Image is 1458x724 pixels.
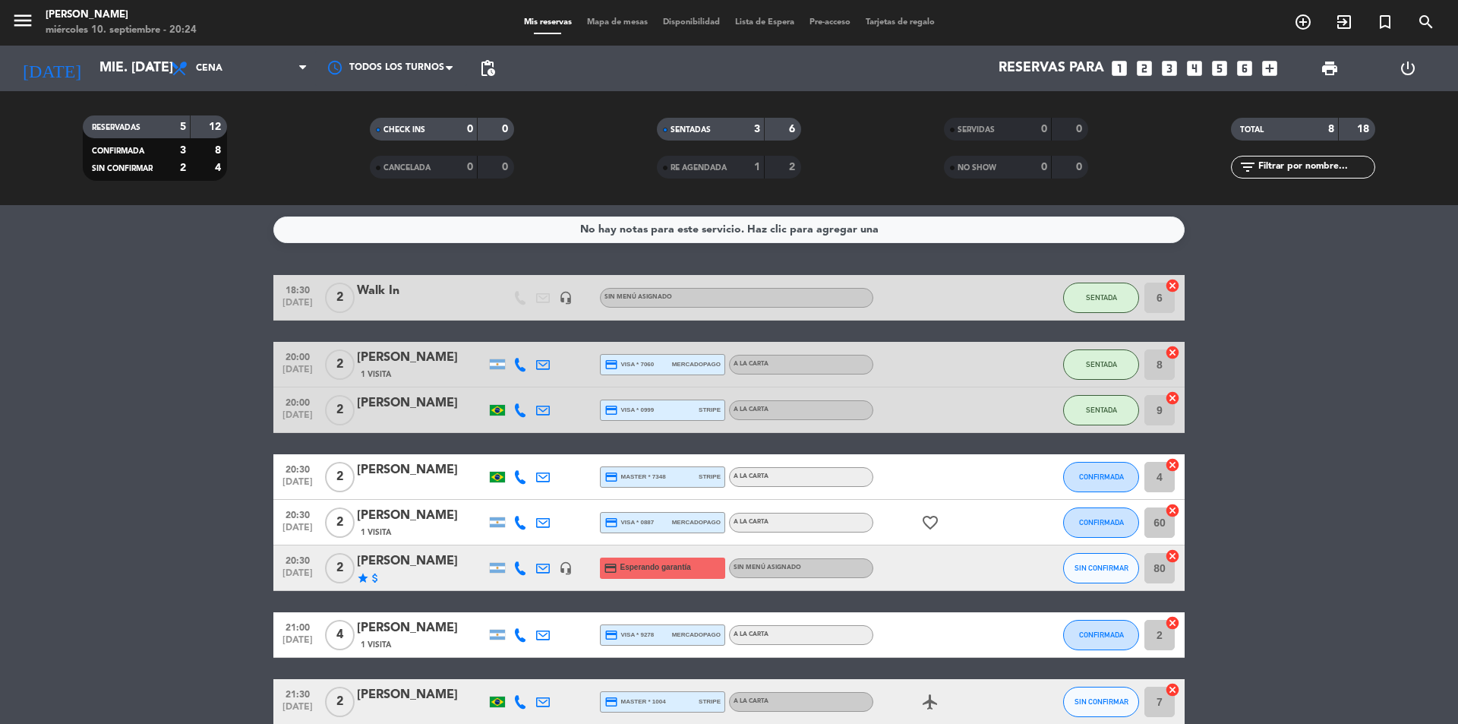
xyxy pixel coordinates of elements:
[604,628,618,642] i: credit_card
[502,124,511,134] strong: 0
[46,8,197,23] div: [PERSON_NAME]
[604,470,618,484] i: credit_card
[579,18,655,27] span: Mapa de mesas
[502,162,511,172] strong: 0
[279,460,317,477] span: 20:30
[1063,349,1139,380] button: SENTADA
[279,365,317,382] span: [DATE]
[325,553,355,583] span: 2
[325,507,355,538] span: 2
[279,393,317,410] span: 20:00
[1257,159,1374,175] input: Filtrar por nombre...
[467,162,473,172] strong: 0
[789,162,798,172] strong: 2
[1368,46,1447,91] div: LOG OUT
[1041,162,1047,172] strong: 0
[1079,631,1124,639] span: CONFIRMADA
[279,280,317,298] span: 18:30
[1417,13,1435,31] i: search
[361,639,391,651] span: 1 Visita
[858,18,942,27] span: Tarjetas de regalo
[11,9,34,37] button: menu
[478,59,497,77] span: pending_actions
[604,403,618,417] i: credit_card
[734,473,768,479] span: A la carta
[620,561,691,574] span: Esperando garantía
[604,358,618,371] i: credit_card
[279,477,317,495] span: [DATE]
[361,526,391,539] span: 1 Visita
[1240,126,1264,134] span: TOTAL
[1075,564,1128,572] span: SIN CONFIRMAR
[92,147,144,155] span: CONFIRMADA
[727,18,802,27] span: Lista de Espera
[1086,293,1117,302] span: SENTADA
[604,695,666,709] span: master * 1004
[1079,518,1124,526] span: CONFIRMADA
[1076,162,1085,172] strong: 0
[1235,58,1254,78] i: looks_6
[1294,13,1312,31] i: add_circle_outline
[604,294,672,300] span: Sin menú asignado
[958,164,996,172] span: NO SHOW
[215,163,224,173] strong: 4
[604,628,654,642] span: visa * 9278
[325,349,355,380] span: 2
[604,470,666,484] span: master * 7348
[209,122,224,132] strong: 12
[279,702,317,719] span: [DATE]
[325,462,355,492] span: 2
[357,685,486,705] div: [PERSON_NAME]
[802,18,858,27] span: Pre-acceso
[1160,58,1179,78] i: looks_3
[1165,615,1180,631] i: cancel
[999,61,1104,76] span: Reservas para
[1165,682,1180,697] i: cancel
[46,23,197,38] div: miércoles 10. septiembre - 20:24
[1063,553,1139,583] button: SIN CONFIRMAR
[357,394,486,413] div: [PERSON_NAME]
[1399,59,1417,77] i: power_settings_new
[325,395,355,425] span: 2
[1079,473,1124,481] span: CONFIRMADA
[699,697,721,707] span: stripe
[604,516,654,530] span: visa * 0887
[921,514,939,532] i: favorite_border
[1075,697,1128,706] span: SIN CONFIRMAR
[734,361,768,367] span: A la carta
[1063,462,1139,492] button: CONFIRMADA
[734,564,801,571] span: Sin menú asignado
[1109,58,1129,78] i: looks_one
[1041,124,1047,134] strong: 0
[325,687,355,717] span: 2
[655,18,727,27] span: Disponibilidad
[1063,687,1139,717] button: SIN CONFIRMAR
[699,472,721,482] span: stripe
[1165,390,1180,406] i: cancel
[383,164,431,172] span: CANCELADA
[734,631,768,637] span: A la carta
[357,506,486,526] div: [PERSON_NAME]
[1328,124,1334,134] strong: 8
[671,164,727,172] span: RE AGENDADA
[141,59,159,77] i: arrow_drop_down
[1239,158,1257,176] i: filter_list
[325,620,355,650] span: 4
[357,460,486,480] div: [PERSON_NAME]
[279,568,317,586] span: [DATE]
[604,516,618,530] i: credit_card
[92,124,140,131] span: RESERVADAS
[1335,13,1353,31] i: exit_to_app
[699,405,721,415] span: stripe
[357,281,486,301] div: Walk In
[1376,13,1394,31] i: turned_in_not
[604,695,618,709] i: credit_card
[279,618,317,635] span: 21:00
[1165,345,1180,360] i: cancel
[754,124,760,134] strong: 3
[516,18,579,27] span: Mis reservas
[92,165,153,172] span: SIN CONFIRMAR
[1063,620,1139,650] button: CONFIRMADA
[1086,360,1117,368] span: SENTADA
[1135,58,1154,78] i: looks_two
